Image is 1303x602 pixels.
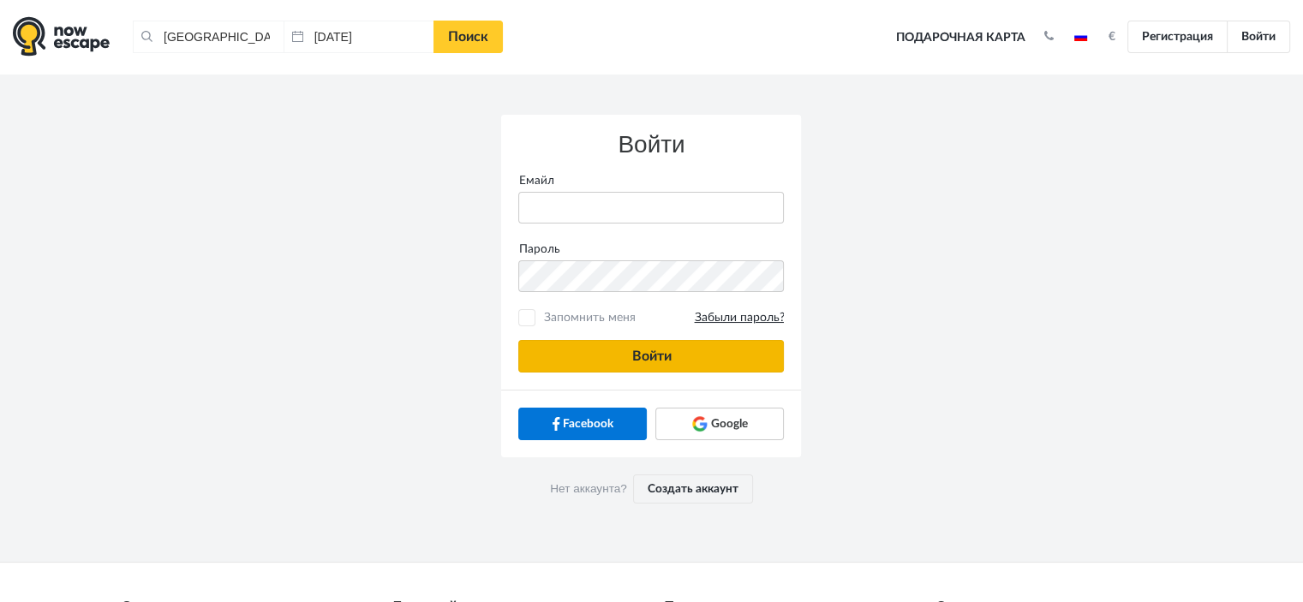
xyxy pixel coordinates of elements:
[133,21,284,53] input: Город или название квеста
[1127,21,1228,53] a: Регистрация
[13,16,110,57] img: logo
[505,172,797,189] label: Емайл
[522,313,533,324] input: Запомнить меняЗабыли пароль?
[284,21,434,53] input: Дата
[518,340,784,373] button: Войти
[563,415,613,432] span: Facebook
[501,457,801,521] div: Нет аккаунта?
[1109,31,1115,43] strong: €
[433,21,503,53] a: Поиск
[1100,28,1124,45] button: €
[655,408,784,440] a: Google
[505,241,797,258] label: Пароль
[1227,21,1290,53] a: Войти
[890,19,1031,57] a: Подарочная карта
[518,408,647,440] a: Facebook
[539,309,784,326] span: Запомнить меня
[1074,33,1087,41] img: ru.jpg
[710,415,747,432] span: Google
[694,310,784,326] a: Забыли пароль?
[518,132,784,158] h3: Войти
[633,474,753,504] a: Создать аккаунт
